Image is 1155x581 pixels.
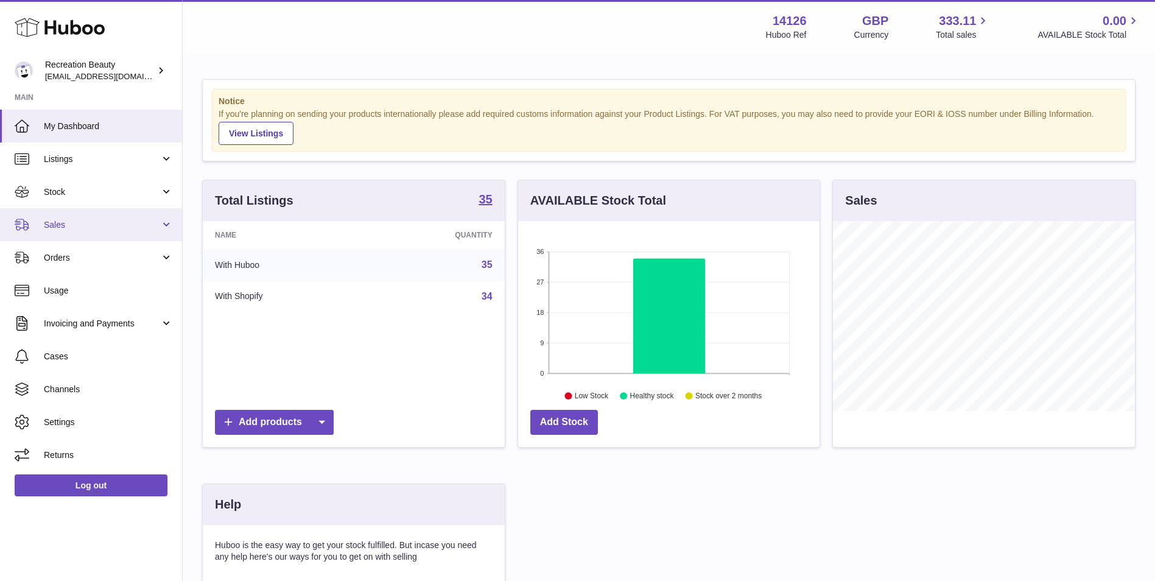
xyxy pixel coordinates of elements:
[15,62,33,80] img: customercare@recreationbeauty.com
[939,13,976,29] span: 333.11
[773,13,807,29] strong: 14126
[479,193,492,208] a: 35
[44,318,160,329] span: Invoicing and Payments
[936,29,990,41] span: Total sales
[203,221,365,249] th: Name
[482,291,493,301] a: 34
[44,252,160,264] span: Orders
[215,192,293,209] h3: Total Listings
[44,417,173,428] span: Settings
[203,281,365,312] td: With Shopify
[44,219,160,231] span: Sales
[540,370,544,377] text: 0
[845,192,877,209] h3: Sales
[575,392,609,400] text: Low Stock
[45,59,155,82] div: Recreation Beauty
[44,285,173,297] span: Usage
[203,249,365,281] td: With Huboo
[1037,13,1140,41] a: 0.00 AVAILABLE Stock Total
[536,278,544,286] text: 27
[536,248,544,255] text: 36
[695,392,762,400] text: Stock over 2 months
[862,13,888,29] strong: GBP
[219,122,293,145] a: View Listings
[530,192,666,209] h3: AVAILABLE Stock Total
[44,153,160,165] span: Listings
[215,496,241,513] h3: Help
[540,339,544,347] text: 9
[365,221,504,249] th: Quantity
[44,449,173,461] span: Returns
[44,186,160,198] span: Stock
[479,193,492,205] strong: 35
[219,96,1119,107] strong: Notice
[536,309,544,316] text: 18
[215,540,493,563] p: Huboo is the easy way to get your stock fulfilled. But incase you need any help here's our ways f...
[482,259,493,270] a: 35
[936,13,990,41] a: 333.11 Total sales
[854,29,889,41] div: Currency
[530,410,598,435] a: Add Stock
[44,384,173,395] span: Channels
[630,392,674,400] text: Healthy stock
[215,410,334,435] a: Add products
[45,71,179,81] span: [EMAIL_ADDRESS][DOMAIN_NAME]
[1103,13,1126,29] span: 0.00
[766,29,807,41] div: Huboo Ref
[219,108,1119,145] div: If you're planning on sending your products internationally please add required customs informati...
[44,121,173,132] span: My Dashboard
[44,351,173,362] span: Cases
[1037,29,1140,41] span: AVAILABLE Stock Total
[15,474,167,496] a: Log out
